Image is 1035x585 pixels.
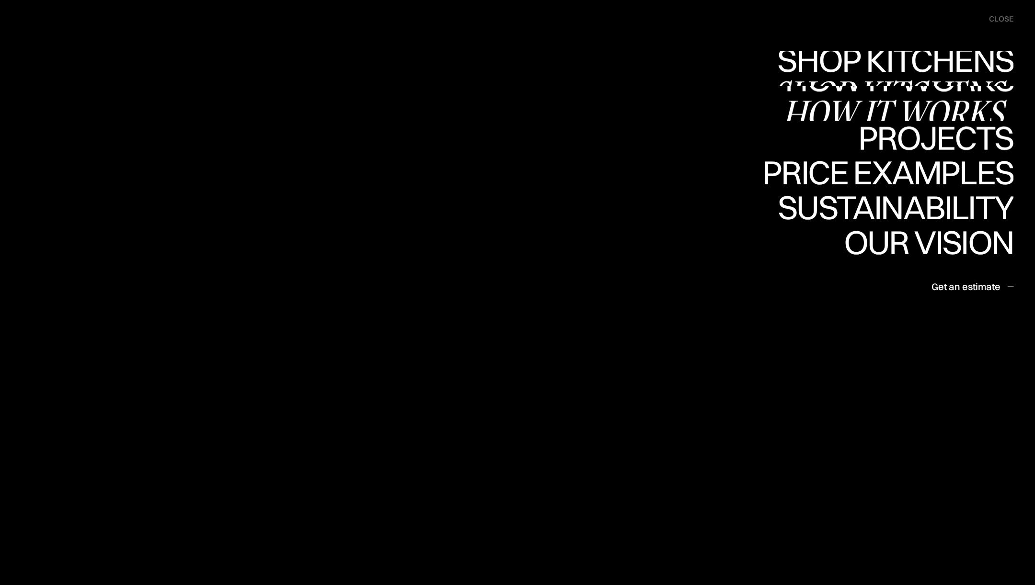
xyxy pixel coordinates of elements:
div: Our vision [836,225,1013,259]
div: Price examples [762,189,1013,223]
div: Our vision [836,259,1013,292]
div: Projects [858,121,1013,154]
div: Projects [858,154,1013,188]
div: Sustainability [770,191,1013,224]
div: Shop Kitchens [772,77,1013,110]
a: Shop KitchensShop Kitchens [772,51,1013,86]
a: ProjectsProjects [858,121,1013,156]
div: Get an estimate [931,280,1000,293]
div: Sustainability [770,224,1013,258]
a: Get an estimate [931,275,1013,298]
a: How it worksHow it works [782,86,1013,121]
a: Price examplesPrice examples [762,156,1013,191]
a: SustainabilitySustainability [770,191,1013,225]
div: menu [979,10,1013,29]
div: close [989,14,1013,24]
div: Price examples [762,156,1013,189]
div: Shop Kitchens [772,43,1013,77]
a: Our visionOur vision [836,225,1013,260]
div: How it works [782,96,1013,129]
